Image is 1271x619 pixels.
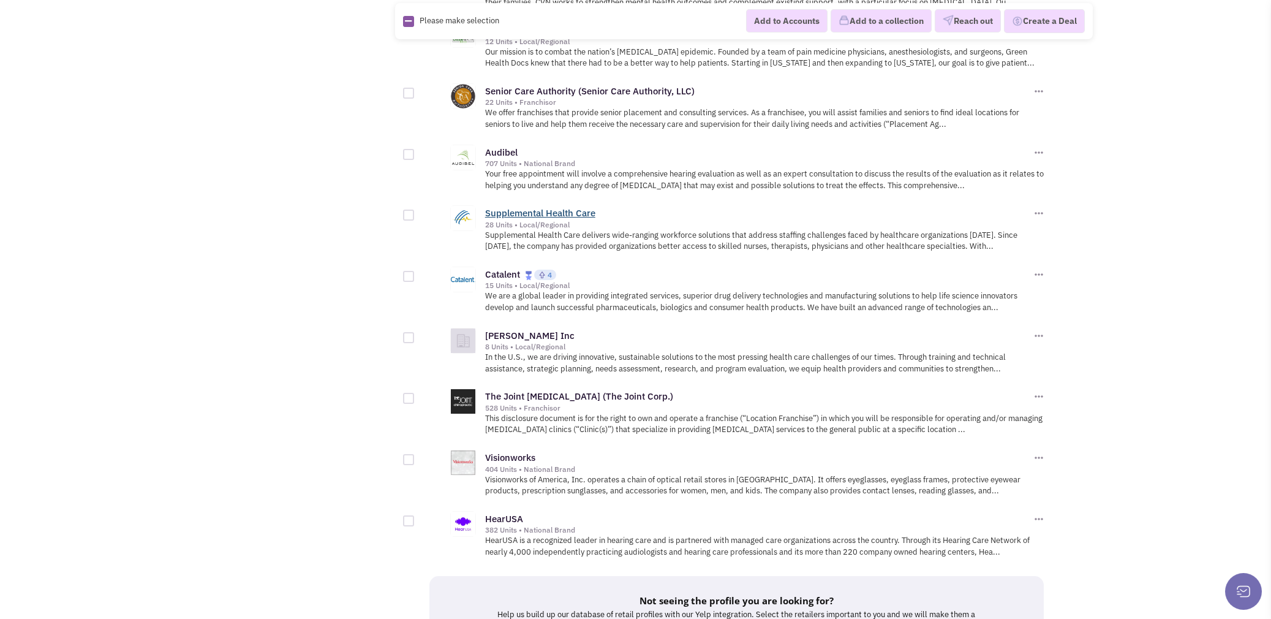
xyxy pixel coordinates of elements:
[485,342,1032,352] div: 8 Units • Local/Regional
[485,169,1046,191] p: Your free appointment will involve a comprehensive hearing evaluation as well as an expert consul...
[1004,9,1085,34] button: Create a Deal
[485,220,1032,230] div: 28 Units • Local/Regional
[935,10,1001,33] button: Reach out
[485,97,1032,107] div: 22 Units • Franchisor
[491,594,982,607] h5: Not seeing the profile you are looking for?
[485,37,1032,47] div: 12 Units • Local/Regional
[485,465,1032,474] div: 404 Units • National Brand
[485,330,575,341] a: [PERSON_NAME] Inc
[538,271,546,279] img: locallyfamous-upvote.png
[485,513,523,525] a: HearUSA
[548,270,552,279] span: 4
[485,474,1046,497] p: Visionworks of America, Inc. operates a chain of optical retail stores in [GEOGRAPHIC_DATA]. It o...
[1012,15,1023,28] img: Deal-Dollar.png
[485,146,518,158] a: Audibel
[485,281,1032,291] div: 15 Units • Local/Regional
[839,15,850,26] img: icon-collection-lavender.png
[525,271,532,280] img: locallyfamous-largeicon.png
[485,159,1032,169] div: 707 Units • National Brand
[485,230,1046,253] p: Supplemental Health Care delivers wide-ranging workforce solutions that address staffing challeng...
[485,47,1046,69] p: Our mission is to combat the nation’s [MEDICAL_DATA] epidemic. Founded by a team of pain medicine...
[485,413,1046,436] p: This disclosure document is for the right to own and operate a franchise (“Location Franchise”) i...
[403,16,414,27] img: Rectangle.png
[485,107,1046,130] p: We offer franchises that provide senior placement and consulting services. As a franchisee, you w...
[831,10,932,33] button: Add to a collection
[485,85,695,97] a: Senior Care Authority (Senior Care Authority, LLC)
[485,352,1046,374] p: In the U.S., we are driving innovative, sustainable solutions to the most pressing health care ch...
[420,15,499,26] span: Please make selection
[943,15,954,26] img: VectorPaper_Plane.png
[485,535,1046,558] p: HearUSA is a recognized leader in hearing care and is partnered with managed care organizations a...
[485,452,535,463] a: Visionworks
[746,9,828,32] button: Add to Accounts
[485,525,1032,535] div: 382 Units • National Brand
[485,268,520,280] a: Catalent
[485,291,1046,313] p: We are a global leader in providing integrated services, superior drug delivery technologies and ...
[485,390,673,402] a: The Joint [MEDICAL_DATA] (The Joint Corp.)
[485,403,1032,413] div: 528 Units • Franchisor
[485,207,595,219] a: Supplemental Health Care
